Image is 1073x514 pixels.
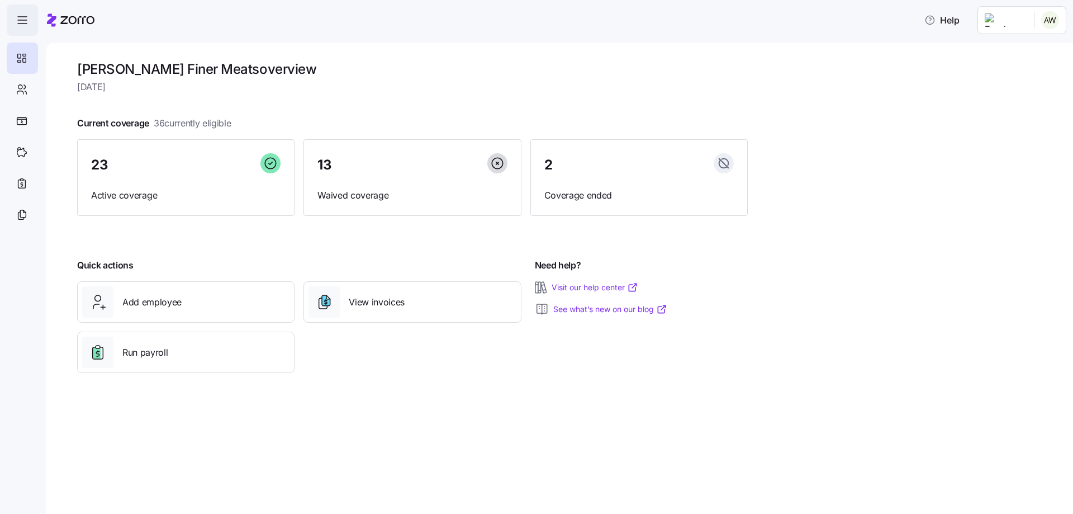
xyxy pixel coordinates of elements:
[91,158,108,172] span: 23
[77,116,231,130] span: Current coverage
[77,258,134,272] span: Quick actions
[915,9,968,31] button: Help
[552,282,638,293] a: Visit our help center
[122,295,182,309] span: Add employee
[985,13,1025,27] img: Employer logo
[77,60,748,78] h1: [PERSON_NAME] Finer Meats overview
[91,188,281,202] span: Active coverage
[317,188,507,202] span: Waived coverage
[544,158,553,172] span: 2
[553,304,667,315] a: See what’s new on our blog
[544,188,734,202] span: Coverage ended
[924,13,960,27] span: Help
[1041,11,1059,29] img: a752c2d36b0442e2a27e2322acb688a5
[77,80,748,94] span: [DATE]
[535,258,581,272] span: Need help?
[349,295,405,309] span: View invoices
[122,346,168,360] span: Run payroll
[317,158,331,172] span: 13
[154,116,231,130] span: 36 currently eligible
